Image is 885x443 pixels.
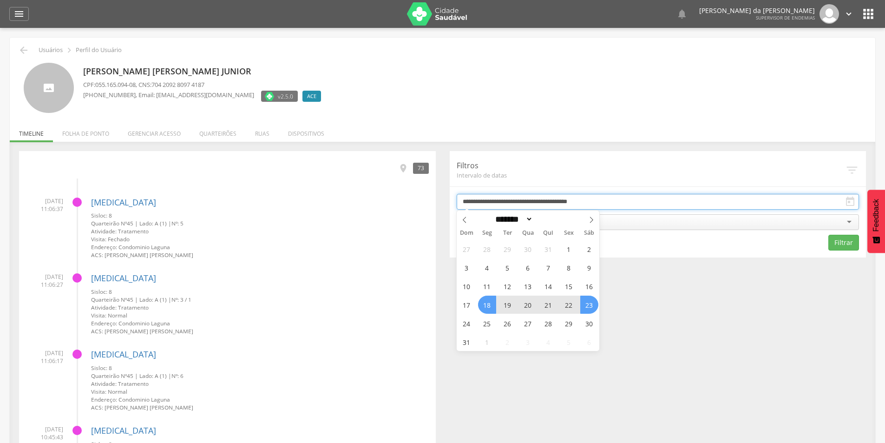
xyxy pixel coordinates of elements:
[39,46,63,54] p: Usuários
[139,372,171,379] span: Lado: A (1) |
[560,258,578,277] span: Agosto 8, 2025
[246,120,279,142] li: Ruas
[91,288,112,295] span: Sisloc: 8
[560,314,578,332] span: Agosto 29, 2025
[91,197,156,208] a: [MEDICAL_DATA]
[91,380,429,388] small: Atividade: Tratamento
[91,364,112,371] span: Sisloc: 8
[845,163,859,177] i: 
[91,319,429,327] small: Endereço: Condominio Laguna
[95,80,136,89] span: 055.165.094-08
[457,230,477,236] span: Dom
[26,273,63,289] span: [DATE] 11:06:27
[91,372,429,380] small: Nº: 6
[26,349,63,365] span: [DATE] 11:06:17
[828,235,859,251] button: Filtrar
[279,120,334,142] li: Dispositivos
[844,4,854,24] a: 
[845,196,856,207] i: 
[498,333,517,351] span: Setembro 2, 2025
[478,240,496,258] span: Julho 28, 2025
[519,240,537,258] span: Julho 30, 2025
[478,314,496,332] span: Agosto 25, 2025
[91,212,112,219] span: Sisloc: 8
[458,240,476,258] span: Julho 27, 2025
[580,333,598,351] span: Setembro 6, 2025
[458,277,476,295] span: Agosto 10, 2025
[518,230,538,236] span: Qua
[539,240,557,258] span: Julho 31, 2025
[91,372,127,379] span: Quarteirão Nº
[519,258,537,277] span: Agosto 6, 2025
[151,80,204,89] span: 704 2092 8097 4187
[91,349,156,360] a: [MEDICAL_DATA]
[519,333,537,351] span: Setembro 3, 2025
[83,91,136,99] span: [PHONE_NUMBER]
[91,403,429,411] small: ACS: [PERSON_NAME] [PERSON_NAME]
[538,230,558,236] span: Qui
[190,120,246,142] li: Quarteirões
[560,333,578,351] span: Setembro 5, 2025
[498,277,517,295] span: Agosto 12, 2025
[477,230,497,236] span: Seg
[539,333,557,351] span: Setembro 4, 2025
[498,314,517,332] span: Agosto 26, 2025
[844,9,854,19] i: 
[413,163,429,173] div: 73
[139,296,171,303] span: Lado: A (1) |
[498,240,517,258] span: Julho 29, 2025
[580,240,598,258] span: Agosto 2, 2025
[458,333,476,351] span: Agosto 31, 2025
[457,171,846,179] span: Intervalo de datas
[478,296,496,314] span: Agosto 18, 2025
[18,45,29,56] i: 
[91,304,429,311] small: Atividade: Tratamento
[580,314,598,332] span: Agosto 30, 2025
[91,219,127,227] span: Quarteirão Nº
[498,296,517,314] span: Agosto 19, 2025
[478,333,496,351] span: Setembro 1, 2025
[91,227,429,235] small: Atividade: Tratamento
[307,93,316,100] span: ACE
[519,314,537,332] span: Agosto 27, 2025
[127,296,138,303] span: 45 |
[579,230,599,236] span: Sáb
[560,277,578,295] span: Agosto 15, 2025
[861,7,876,21] i: 
[91,327,429,335] small: ACS: [PERSON_NAME] [PERSON_NAME]
[398,163,408,173] i: 
[498,258,517,277] span: Agosto 5, 2025
[91,219,429,227] small: Nº: 5
[699,7,815,14] p: [PERSON_NAME] da [PERSON_NAME]
[64,45,74,55] i: 
[539,258,557,277] span: Agosto 7, 2025
[457,160,846,171] p: Filtros
[458,258,476,277] span: Agosto 3, 2025
[53,120,118,142] li: Folha de ponto
[533,214,564,224] input: Year
[91,296,127,303] span: Quarteirão Nº
[497,230,518,236] span: Ter
[519,296,537,314] span: Agosto 20, 2025
[127,219,138,227] span: 45 |
[580,296,598,314] span: Agosto 23, 2025
[458,296,476,314] span: Agosto 17, 2025
[91,311,429,319] small: Visita: Normal
[91,251,429,259] small: ACS: [PERSON_NAME] [PERSON_NAME]
[519,277,537,295] span: Agosto 13, 2025
[756,14,815,21] span: Supervisor de Endemias
[458,314,476,332] span: Agosto 24, 2025
[539,296,557,314] span: Agosto 21, 2025
[91,296,429,304] small: Nº: 3 / 1
[91,235,429,243] small: Visita: Fechado
[13,8,25,20] i: 
[558,230,579,236] span: Sex
[26,197,63,213] span: [DATE] 11:06:37
[560,240,578,258] span: Agosto 1, 2025
[560,296,578,314] span: Agosto 22, 2025
[478,277,496,295] span: Agosto 11, 2025
[278,92,293,101] span: v2.5.0
[492,214,533,224] select: Month
[539,277,557,295] span: Agosto 14, 2025
[118,120,190,142] li: Gerenciar acesso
